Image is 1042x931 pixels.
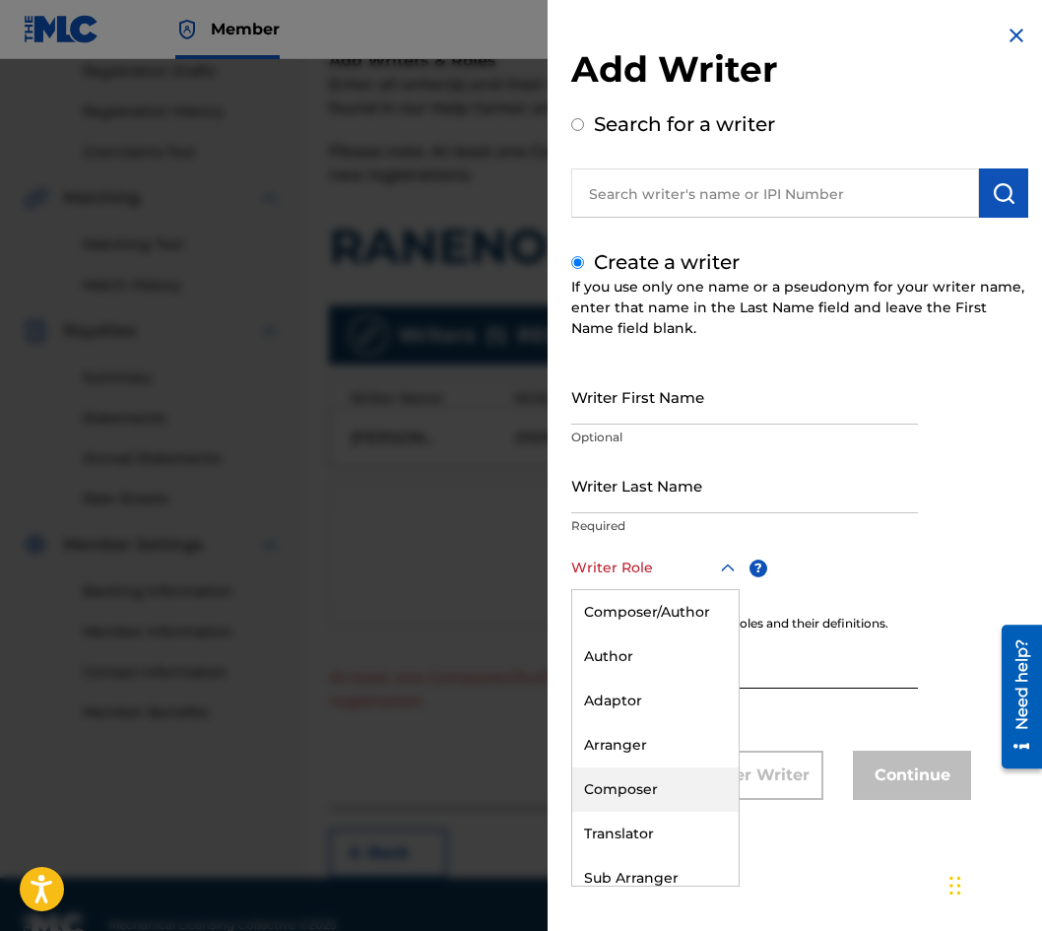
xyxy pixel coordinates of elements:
div: Джаджи за чат [944,836,1042,931]
div: Arranger [572,723,739,767]
div: Author [572,634,739,679]
div: If you use only one name or a pseudonym for your writer name, enter that name in the Last Name fi... [571,277,1028,339]
span: Member [211,18,280,40]
img: Search Works [992,181,1015,205]
div: Adaptor [572,679,739,723]
div: Плъзни [949,856,961,915]
div: Composer/Author [572,590,739,634]
input: Search writer's name or IPI Number [571,168,979,218]
iframe: Resource Center [987,618,1042,776]
iframe: Chat Widget [944,836,1042,931]
div: Translator [572,812,739,856]
p: Optional [571,429,918,446]
div: Sub Arranger [572,856,739,900]
img: Top Rightsholder [175,18,199,41]
label: Create a writer [594,250,740,274]
span: ? [749,560,767,577]
div: Click for a list of writer roles and their definitions. [571,615,1028,632]
label: Search for a writer [594,112,775,136]
p: Optional [571,693,918,710]
img: MLC Logo [24,15,99,43]
div: Composer [572,767,739,812]
p: Required [571,517,918,535]
h2: Add Writer [571,47,1028,98]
